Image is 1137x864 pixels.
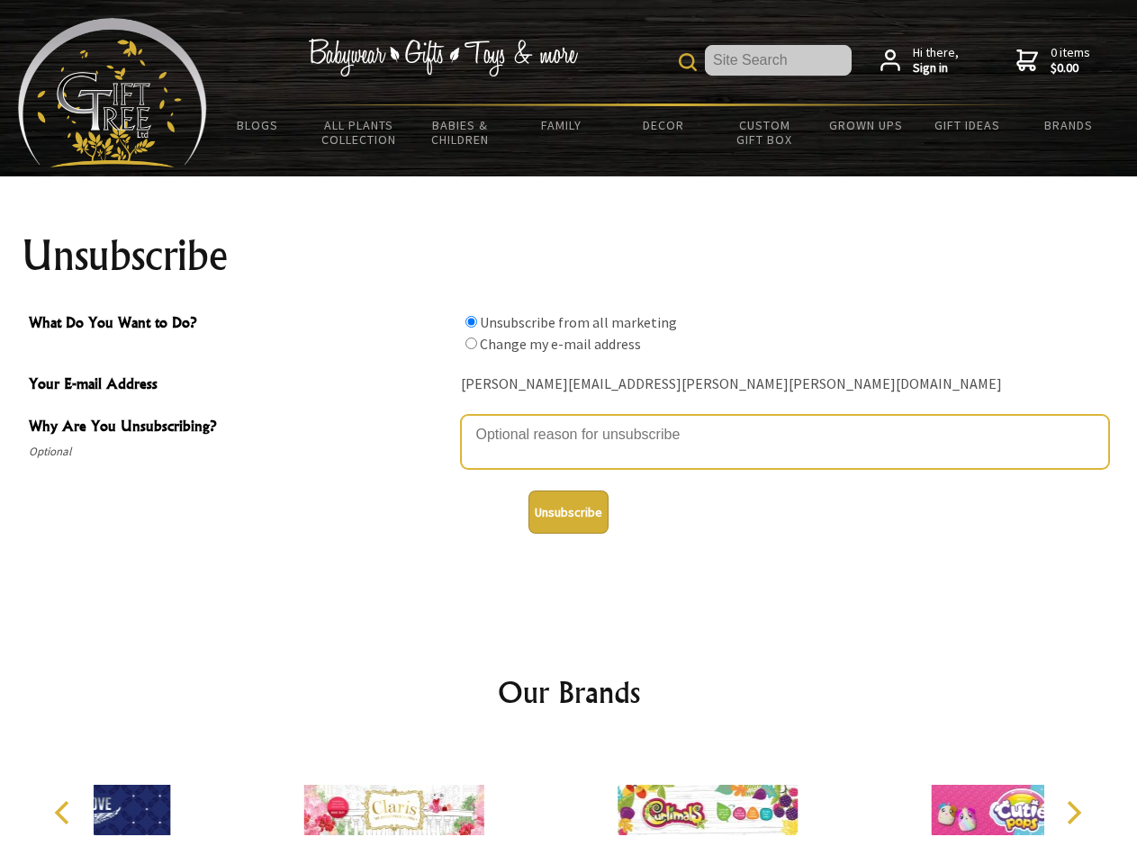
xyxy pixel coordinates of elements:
span: Optional [29,441,452,463]
button: Unsubscribe [528,490,609,534]
img: Babywear - Gifts - Toys & more [308,39,578,76]
a: 0 items$0.00 [1016,45,1090,76]
a: Gift Ideas [916,106,1018,144]
button: Next [1053,793,1093,832]
a: BLOGS [207,106,309,144]
span: Why Are You Unsubscribing? [29,415,452,441]
a: All Plants Collection [309,106,411,158]
img: Babyware - Gifts - Toys and more... [18,18,207,167]
span: Your E-mail Address [29,373,452,399]
label: Change my e-mail address [480,335,641,353]
textarea: Why Are You Unsubscribing? [461,415,1109,469]
div: [PERSON_NAME][EMAIL_ADDRESS][PERSON_NAME][PERSON_NAME][DOMAIN_NAME] [461,371,1109,399]
a: Brands [1018,106,1120,144]
a: Hi there,Sign in [880,45,959,76]
input: Site Search [705,45,852,76]
h1: Unsubscribe [22,234,1116,277]
h2: Our Brands [36,670,1102,714]
img: product search [679,53,697,71]
a: Decor [612,106,714,144]
input: What Do You Want to Do? [465,316,477,328]
label: Unsubscribe from all marketing [480,313,677,331]
span: 0 items [1051,44,1090,76]
a: Family [511,106,613,144]
a: Babies & Children [410,106,511,158]
button: Previous [45,793,85,832]
a: Grown Ups [815,106,916,144]
a: Custom Gift Box [714,106,816,158]
strong: $0.00 [1051,60,1090,76]
span: Hi there, [913,45,959,76]
strong: Sign in [913,60,959,76]
span: What Do You Want to Do? [29,311,452,337]
input: What Do You Want to Do? [465,337,477,349]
